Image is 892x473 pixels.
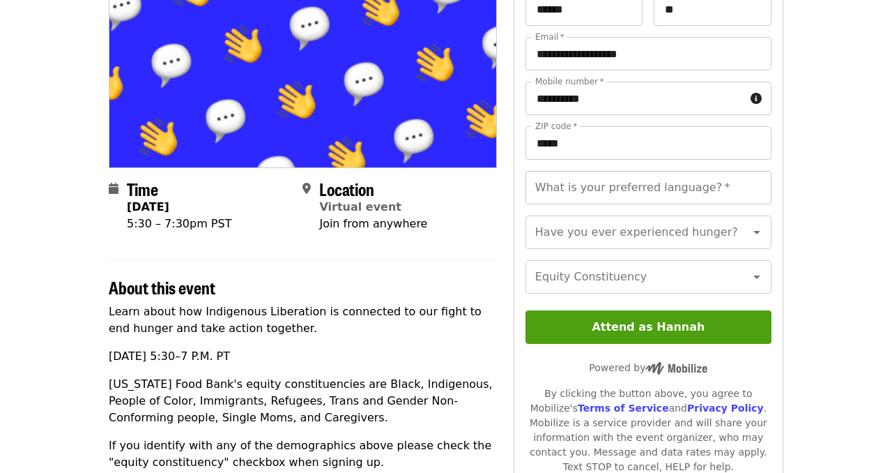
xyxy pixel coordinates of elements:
div: 5:30 – 7:30pm PST [127,216,231,232]
a: Terms of Service [578,403,669,414]
span: Time [127,177,158,201]
span: Join from anywhere [319,217,427,230]
a: Privacy Policy [687,403,764,414]
i: circle-info icon [751,92,762,105]
label: Email [535,33,564,41]
span: Location [319,177,374,201]
a: Virtual event [319,200,401,213]
p: If you identify with any of the demographics above please check the "equity constituency" checkbo... [109,437,497,471]
input: Mobile number [525,82,745,115]
button: Open [747,223,767,242]
button: Attend as Hannah [525,310,771,344]
i: calendar icon [109,182,118,195]
label: ZIP code [535,122,577,130]
input: ZIP code [525,126,771,160]
input: Email [525,37,771,70]
strong: [DATE] [127,200,169,213]
label: Mobile number [535,77,603,86]
p: [US_STATE] Food Bank's equity constituencies are Black, Indigenous, People of Color, Immigrants, ... [109,376,497,426]
img: Powered by Mobilize [645,362,707,375]
p: [DATE] 5:30–7 P.M. PT [109,348,497,365]
span: Powered by [589,362,707,373]
span: About this event [109,275,215,299]
p: Learn about how Indigenous Liberation is connected to our fight to end hunger and take action tog... [109,303,497,337]
button: Open [747,267,767,287]
input: What is your preferred language? [525,171,771,204]
i: map-marker-alt icon [302,182,311,195]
